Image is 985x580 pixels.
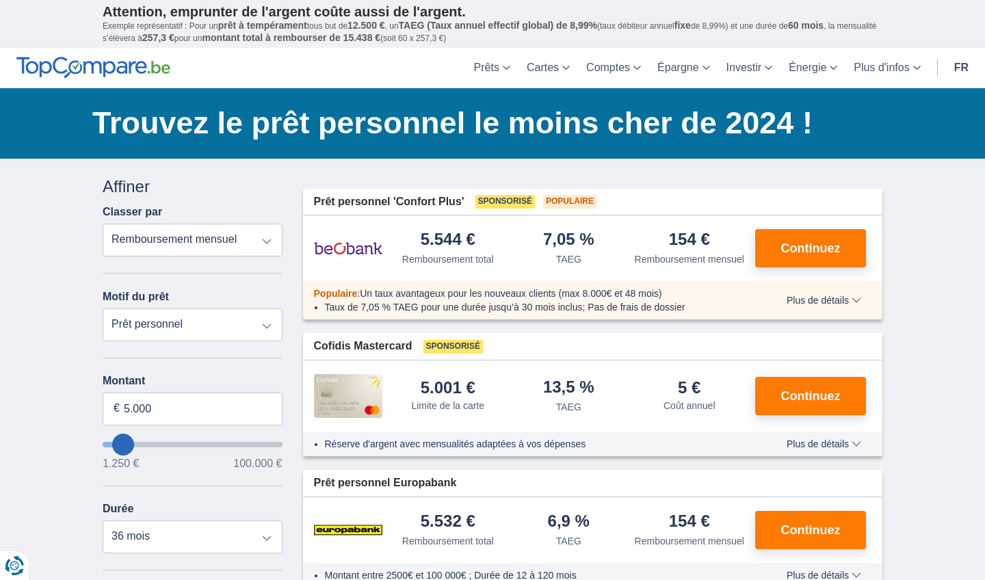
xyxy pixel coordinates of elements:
[421,231,475,250] div: 5.544 €
[755,377,866,415] button: Continuez
[669,231,710,250] div: 154 €
[755,229,866,267] button: Continuez
[518,48,578,88] a: Cartes
[314,374,382,418] img: pret personnel Cofidis CC
[781,242,841,254] span: Continuez
[776,295,871,306] button: Plus de détails
[314,513,382,547] img: pret personnel Europabank
[649,48,718,88] a: Épargne
[556,400,581,414] div: TAEG
[421,513,475,531] div: 5.532 €
[780,48,845,88] a: Énergie
[103,375,283,387] label: Montant
[787,570,861,580] span: Plus de détails
[664,399,715,412] div: Coût annuel
[475,195,535,209] span: Sponsorisé
[421,380,475,396] div: 5.001 €
[360,288,661,299] span: Un taux avantageux pour les nouveaux clients (max 8.000€ et 48 mois)
[543,231,594,250] div: 7,05 %
[314,475,457,491] span: Prêt personnel Europabank
[781,390,841,402] span: Continuez
[548,513,590,531] div: 6,9 %
[635,252,744,266] div: Remboursement mensuel
[114,401,120,417] span: €
[347,20,385,31] span: 12.500 €
[103,206,162,218] label: Classer par
[543,379,594,397] div: 13,5 %
[543,195,596,209] span: Populaire
[781,524,841,536] span: Continuez
[556,252,581,266] div: TAEG
[16,57,170,79] img: TopCompare
[674,20,691,31] span: fixe
[325,300,747,314] li: Taux de 7,05 % TAEG pour une durée jusqu’à 30 mois inclus; Pas de frais de dossier
[233,458,282,469] span: 100.000 €
[103,458,139,469] span: 1.250 €
[776,438,871,449] button: Plus de détails
[103,291,169,303] label: Motif du prêt
[556,534,581,548] div: TAEG
[678,380,700,396] div: 5 €
[92,102,882,144] h1: Trouvez le prêt personnel le moins cher de 2024 !
[103,20,882,44] p: Exemple représentatif : Pour un tous but de , un (taux débiteur annuel de 8,99%) et une durée de ...
[578,48,649,88] a: Comptes
[103,503,133,515] label: Durée
[411,399,484,412] div: Limite de la carte
[787,295,861,305] span: Plus de détails
[845,48,928,88] a: Plus d'infos
[402,252,494,266] div: Remboursement total
[423,340,483,354] span: Sponsorisé
[314,231,382,265] img: pret personnel Beobank
[218,20,307,31] span: prêt à tempérament
[314,194,464,210] span: Prêt personnel 'Confort Plus'
[202,32,380,43] span: montant total à rembourser de 15.438 €
[314,339,412,354] span: Cofidis Mastercard
[142,32,174,43] span: 257,3 €
[718,48,781,88] a: Investir
[402,534,494,548] div: Remboursement total
[303,287,758,300] div: :
[325,437,747,451] li: Réserve d'argent avec mensualités adaptées à vos dépenses
[946,48,977,88] a: fr
[788,20,824,31] span: 60 mois
[466,48,518,88] a: Prêts
[755,511,866,549] button: Continuez
[103,442,283,447] input: wantToBorrow
[103,3,882,20] p: Attention, emprunter de l'argent coûte aussi de l'argent.
[669,513,710,531] div: 154 €
[787,439,861,449] span: Plus de détails
[103,175,283,198] div: Affiner
[399,20,597,31] span: TAEG (Taux annuel effectif global) de 8,99%
[314,288,358,299] span: Populaire
[635,534,744,548] div: Remboursement mensuel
